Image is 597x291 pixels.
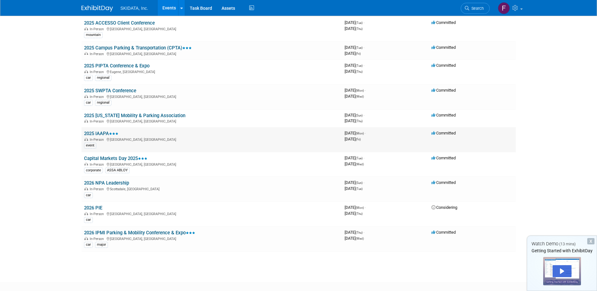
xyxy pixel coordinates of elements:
span: [DATE] [345,236,364,241]
span: In-Person [90,70,106,74]
div: [GEOGRAPHIC_DATA], [GEOGRAPHIC_DATA] [84,26,340,31]
span: Committed [431,88,456,93]
span: In-Person [90,212,106,216]
div: Dismiss [587,238,594,244]
a: 2026 NPA Leadership [84,180,129,186]
a: Capital Markets Day 2025 [84,156,147,161]
div: regional [95,75,111,81]
span: [DATE] [345,88,366,93]
span: [DATE] [345,180,364,185]
span: (Wed) [356,95,364,98]
div: [GEOGRAPHIC_DATA], [GEOGRAPHIC_DATA] [84,118,340,123]
span: (Sun) [356,114,363,117]
div: ASSA ABLOY [105,168,130,173]
a: 2025 SWPTA Conference [84,88,136,94]
div: car [84,192,93,198]
div: mountain [84,32,103,38]
span: (Fri) [356,138,361,141]
span: (Thu) [356,119,363,123]
span: [DATE] [345,131,366,135]
img: In-Person Event [84,119,88,123]
a: Search [461,3,490,14]
span: [DATE] [345,20,364,25]
span: (Tue) [356,187,363,191]
div: corporate [84,168,103,173]
div: regional [95,100,111,106]
span: [DATE] [345,230,364,235]
span: In-Person [90,163,106,167]
span: - [363,45,364,50]
span: In-Person [90,27,106,31]
a: 2025 ACCESSO Client Conference [84,20,155,26]
img: In-Person Event [84,70,88,73]
img: In-Person Event [84,163,88,166]
span: (Tue) [356,157,363,160]
span: Committed [431,180,456,185]
span: (Tue) [356,64,363,67]
span: (Mon) [356,89,364,92]
a: 2026 IPMI Parking & Mobility Conference & Expo [84,230,195,236]
img: In-Person Event [84,52,88,55]
span: (Tue) [356,21,363,25]
span: In-Person [90,138,106,142]
span: - [363,20,364,25]
img: In-Person Event [84,212,88,215]
span: - [363,113,364,117]
span: Committed [431,113,456,117]
span: [DATE] [345,26,363,31]
span: - [365,88,366,93]
div: car [84,242,93,248]
span: Search [469,6,484,11]
div: car [84,75,93,81]
div: major [95,242,108,248]
div: [GEOGRAPHIC_DATA], [GEOGRAPHIC_DATA] [84,162,340,167]
span: [DATE] [345,156,364,160]
span: Committed [431,45,456,50]
span: [DATE] [345,45,364,50]
div: car [84,217,93,223]
div: car [84,100,93,106]
span: [DATE] [345,69,363,74]
span: - [365,205,366,210]
div: Watch Demo [527,241,597,247]
span: In-Person [90,237,106,241]
span: [DATE] [345,205,366,210]
span: (Thu) [356,231,363,234]
span: Committed [431,156,456,160]
span: [DATE] [345,186,363,191]
span: (Wed) [356,237,364,240]
div: [GEOGRAPHIC_DATA], [GEOGRAPHIC_DATA] [84,94,340,99]
span: (Sun) [356,181,363,185]
span: [DATE] [345,137,361,141]
span: (Wed) [356,163,364,166]
a: 2025 Campus Parking & Transportation (CPTA) [84,45,192,51]
img: In-Person Event [84,237,88,240]
span: [DATE] [345,118,363,123]
img: In-Person Event [84,187,88,190]
img: In-Person Event [84,27,88,30]
span: In-Person [90,119,106,123]
span: (Thu) [356,70,363,73]
div: Play [553,265,572,277]
span: (13 mins) [559,242,576,246]
a: 2026 PIE [84,205,102,211]
span: [DATE] [345,94,364,99]
span: Committed [431,131,456,135]
span: (Thu) [356,212,363,215]
span: (Tue) [356,46,363,49]
span: In-Person [90,95,106,99]
img: In-Person Event [84,138,88,141]
div: [GEOGRAPHIC_DATA], [GEOGRAPHIC_DATA] [84,236,340,241]
div: [GEOGRAPHIC_DATA], [GEOGRAPHIC_DATA] [84,137,340,142]
img: In-Person Event [84,95,88,98]
span: - [363,230,364,235]
span: [DATE] [345,51,361,56]
span: SKIDATA, Inc. [121,6,148,11]
span: [DATE] [345,63,364,68]
a: 2025 PIPTA Conference & Expo [84,63,149,69]
img: ExhibitDay [82,5,113,12]
div: Getting Started with ExhibitDay [527,248,597,254]
span: - [363,156,364,160]
span: (Mon) [356,206,364,209]
div: [GEOGRAPHIC_DATA], [GEOGRAPHIC_DATA] [84,211,340,216]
